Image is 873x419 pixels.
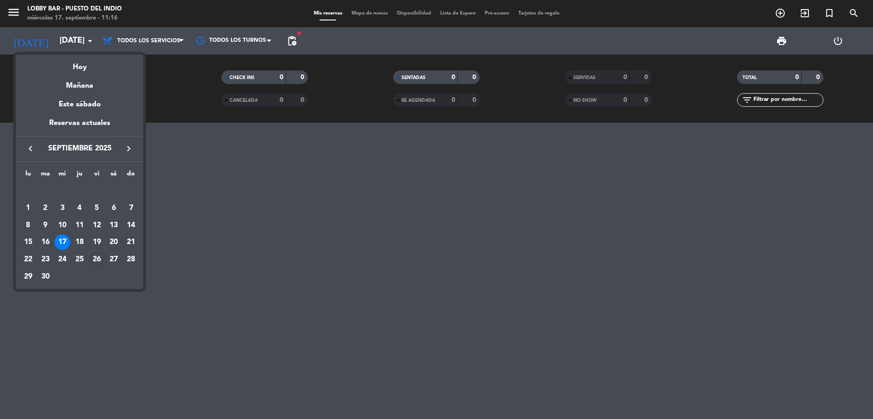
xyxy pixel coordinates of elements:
[120,143,137,155] button: keyboard_arrow_right
[72,200,87,216] div: 4
[88,217,105,234] td: 12 de septiembre de 2025
[38,218,53,233] div: 9
[89,200,105,216] div: 5
[20,218,36,233] div: 8
[16,55,143,73] div: Hoy
[54,251,71,268] td: 24 de septiembre de 2025
[54,217,71,234] td: 10 de septiembre de 2025
[71,169,88,183] th: jueves
[20,200,36,216] div: 1
[20,182,140,200] td: SEP.
[106,234,121,250] div: 20
[123,200,139,216] div: 7
[37,251,54,268] td: 23 de septiembre de 2025
[16,117,143,136] div: Reservas actuales
[16,73,143,92] div: Mañana
[89,234,105,250] div: 19
[123,143,134,154] i: keyboard_arrow_right
[88,251,105,268] td: 26 de septiembre de 2025
[88,200,105,217] td: 5 de septiembre de 2025
[37,217,54,234] td: 9 de septiembre de 2025
[20,234,36,250] div: 15
[71,251,88,268] td: 25 de septiembre de 2025
[20,169,37,183] th: lunes
[123,252,139,267] div: 28
[105,169,123,183] th: sábado
[20,217,37,234] td: 8 de septiembre de 2025
[38,234,53,250] div: 16
[55,234,70,250] div: 17
[122,234,140,251] td: 21 de septiembre de 2025
[89,252,105,267] div: 26
[105,251,123,268] td: 27 de septiembre de 2025
[20,234,37,251] td: 15 de septiembre de 2025
[37,234,54,251] td: 16 de septiembre de 2025
[89,218,105,233] div: 12
[22,143,39,155] button: keyboard_arrow_left
[20,200,37,217] td: 1 de septiembre de 2025
[25,143,36,154] i: keyboard_arrow_left
[20,269,36,284] div: 29
[16,92,143,117] div: Este sábado
[54,234,71,251] td: 17 de septiembre de 2025
[71,234,88,251] td: 18 de septiembre de 2025
[106,252,121,267] div: 27
[37,268,54,285] td: 30 de septiembre de 2025
[106,200,121,216] div: 6
[122,251,140,268] td: 28 de septiembre de 2025
[20,252,36,267] div: 22
[106,218,121,233] div: 13
[71,200,88,217] td: 4 de septiembre de 2025
[55,252,70,267] div: 24
[39,143,120,155] span: septiembre 2025
[38,252,53,267] div: 23
[72,252,87,267] div: 25
[37,169,54,183] th: martes
[122,169,140,183] th: domingo
[123,218,139,233] div: 14
[54,200,71,217] td: 3 de septiembre de 2025
[20,251,37,268] td: 22 de septiembre de 2025
[71,217,88,234] td: 11 de septiembre de 2025
[20,268,37,285] td: 29 de septiembre de 2025
[105,234,123,251] td: 20 de septiembre de 2025
[37,200,54,217] td: 2 de septiembre de 2025
[54,169,71,183] th: miércoles
[105,217,123,234] td: 13 de septiembre de 2025
[123,234,139,250] div: 21
[72,234,87,250] div: 18
[122,217,140,234] td: 14 de septiembre de 2025
[55,218,70,233] div: 10
[38,269,53,284] div: 30
[88,234,105,251] td: 19 de septiembre de 2025
[72,218,87,233] div: 11
[122,200,140,217] td: 7 de septiembre de 2025
[105,200,123,217] td: 6 de septiembre de 2025
[88,169,105,183] th: viernes
[38,200,53,216] div: 2
[55,200,70,216] div: 3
